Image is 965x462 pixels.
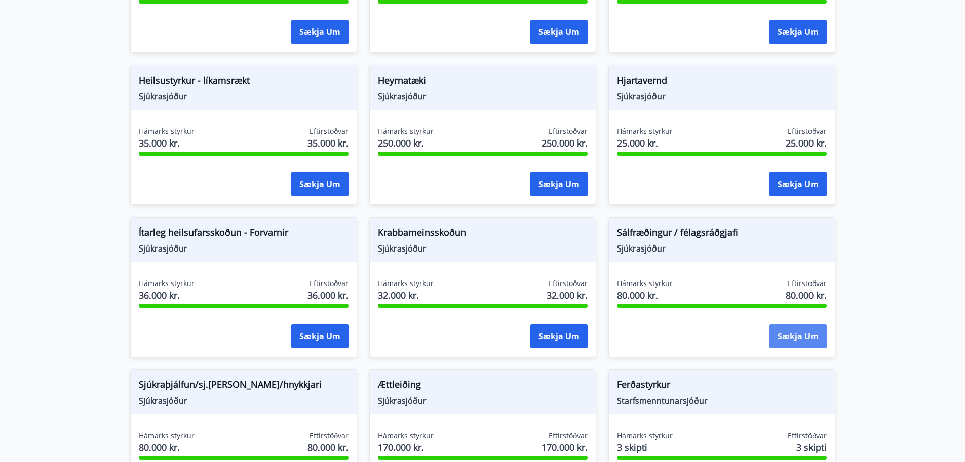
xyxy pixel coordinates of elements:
[617,91,827,102] span: Sjúkrasjóður
[788,278,827,289] span: Eftirstöðvar
[617,431,673,441] span: Hámarks styrkur
[796,441,827,454] span: 3 skipti
[139,431,195,441] span: Hámarks styrkur
[291,324,349,348] button: Sækja um
[139,226,349,243] span: Ítarleg heilsufarsskoðun - Forvarnir
[378,289,434,302] span: 32.000 kr.
[139,441,195,454] span: 80.000 kr.
[139,243,349,254] span: Sjúkrasjóður
[378,378,588,395] span: Ættleiðing
[291,20,349,44] button: Sækja um
[307,441,349,454] span: 80.000 kr.
[139,278,195,289] span: Hámarks styrkur
[378,136,434,150] span: 250.000 kr.
[617,126,673,136] span: Hámarks styrkur
[617,289,673,302] span: 80.000 kr.
[530,172,588,196] button: Sækja um
[378,243,588,254] span: Sjúkrasjóður
[307,289,349,302] span: 36.000 kr.
[307,136,349,150] span: 35.000 kr.
[310,278,349,289] span: Eftirstöðvar
[378,395,588,406] span: Sjúkrasjóður
[769,324,827,348] button: Sækja um
[617,395,827,406] span: Starfsmenntunarsjóður
[378,126,434,136] span: Hámarks styrkur
[617,243,827,254] span: Sjúkrasjóður
[542,441,588,454] span: 170.000 kr.
[378,431,434,441] span: Hámarks styrkur
[530,324,588,348] button: Sækja um
[139,395,349,406] span: Sjúkrasjóður
[378,278,434,289] span: Hámarks styrkur
[310,126,349,136] span: Eftirstöðvar
[139,289,195,302] span: 36.000 kr.
[617,441,673,454] span: 3 skipti
[547,289,588,302] span: 32.000 kr.
[378,441,434,454] span: 170.000 kr.
[788,126,827,136] span: Eftirstöðvar
[378,226,588,243] span: Krabbameinsskoðun
[788,431,827,441] span: Eftirstöðvar
[139,74,349,91] span: Heilsustyrkur - líkamsrækt
[139,378,349,395] span: Sjúkraþjálfun/sj.[PERSON_NAME]/hnykkjari
[769,172,827,196] button: Sækja um
[769,20,827,44] button: Sækja um
[139,126,195,136] span: Hámarks styrkur
[549,126,588,136] span: Eftirstöðvar
[549,278,588,289] span: Eftirstöðvar
[617,136,673,150] span: 25.000 kr.
[617,74,827,91] span: Hjartavernd
[139,91,349,102] span: Sjúkrasjóður
[617,226,827,243] span: Sálfræðingur / félagsráðgjafi
[291,172,349,196] button: Sækja um
[786,289,827,302] span: 80.000 kr.
[378,74,588,91] span: Heyrnatæki
[617,378,827,395] span: Ferðastyrkur
[549,431,588,441] span: Eftirstöðvar
[530,20,588,44] button: Sækja um
[542,136,588,150] span: 250.000 kr.
[139,136,195,150] span: 35.000 kr.
[617,278,673,289] span: Hámarks styrkur
[310,431,349,441] span: Eftirstöðvar
[786,136,827,150] span: 25.000 kr.
[378,91,588,102] span: Sjúkrasjóður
